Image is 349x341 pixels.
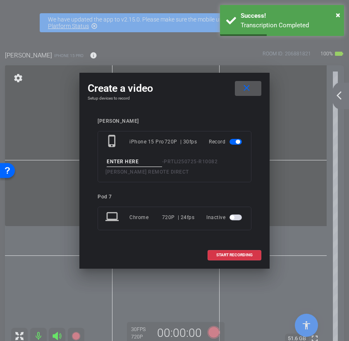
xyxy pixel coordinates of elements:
[336,9,340,21] button: Close
[209,134,244,149] div: Record
[336,10,340,20] span: ×
[206,210,244,225] div: Inactive
[241,21,338,30] div: Transcription Completed
[98,194,251,200] div: Pod 7
[216,253,253,257] span: START RECORDING
[105,159,218,175] span: PRTLI250725-R10082 [PERSON_NAME] REMOTE DIRECT
[162,210,195,225] div: 720P | 24fps
[162,159,164,165] span: -
[98,118,251,124] div: [PERSON_NAME]
[107,157,162,167] input: ENTER HERE
[208,250,261,260] button: START RECORDING
[88,81,261,96] div: Create a video
[105,134,120,149] mat-icon: phone_iphone
[241,11,338,21] div: Success!
[88,96,261,101] h4: Setup devices to record
[129,134,165,149] div: iPhone 15 Pro
[165,134,197,149] div: 720P | 30fps
[129,210,162,225] div: Chrome
[105,210,120,225] mat-icon: laptop
[241,83,252,93] mat-icon: close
